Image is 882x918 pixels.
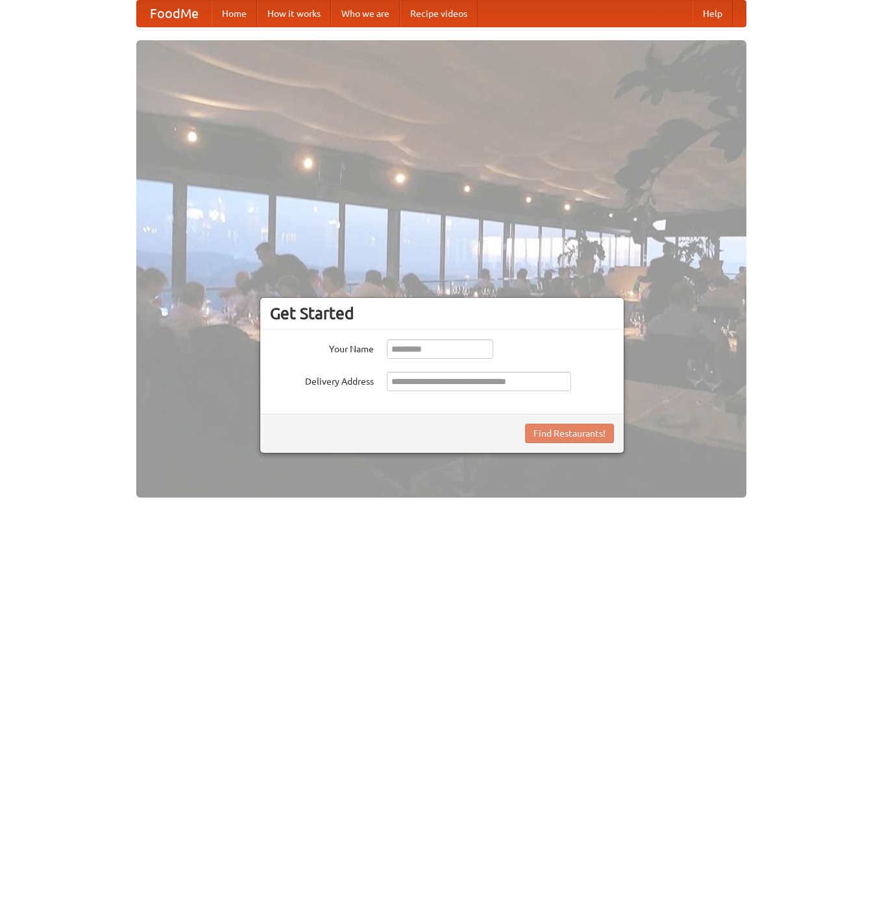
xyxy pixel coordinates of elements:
[400,1,478,27] a: Recipe videos
[270,304,614,323] h3: Get Started
[331,1,400,27] a: Who we are
[137,1,212,27] a: FoodMe
[525,424,614,443] button: Find Restaurants!
[270,372,374,388] label: Delivery Address
[692,1,733,27] a: Help
[257,1,331,27] a: How it works
[212,1,257,27] a: Home
[270,339,374,356] label: Your Name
